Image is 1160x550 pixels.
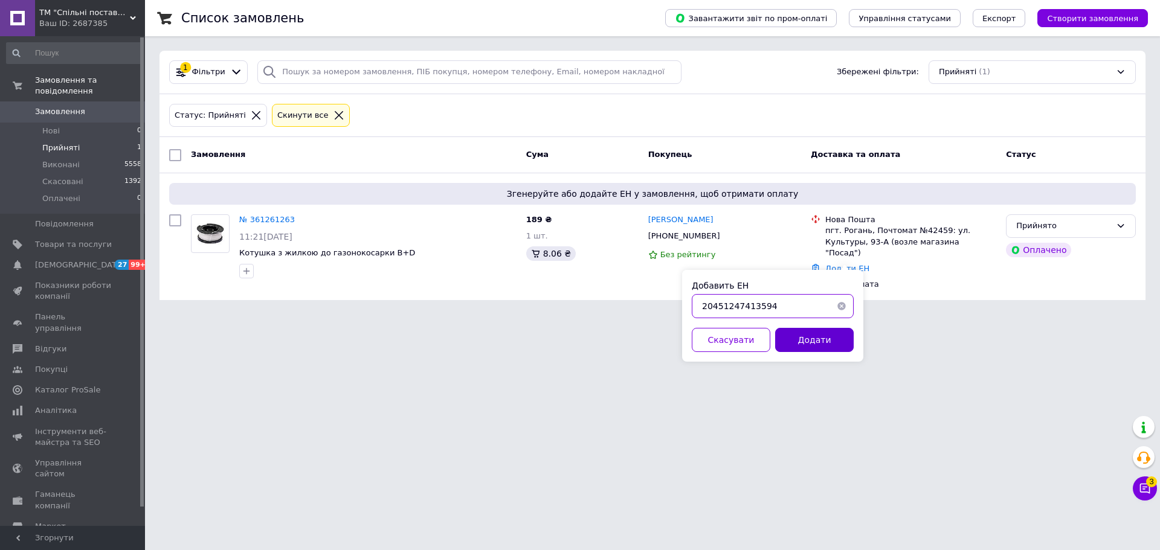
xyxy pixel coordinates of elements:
[825,225,996,258] div: пгт. Рогань, Почтомат №42459: ул. Культуры, 93-А (возле магазина "Посад")
[181,11,304,25] h1: Список замовлень
[35,280,112,302] span: Показники роботи компанії
[675,13,827,24] span: Завантажити звіт по пром-оплаті
[665,9,837,27] button: Завантажити звіт по пром-оплаті
[42,176,83,187] span: Скасовані
[35,106,85,117] span: Замовлення
[35,426,112,448] span: Інструменти веб-майстра та SEO
[42,126,60,136] span: Нові
[239,215,295,224] a: № 361261263
[830,294,854,318] button: Очистить
[192,220,229,246] img: Фото товару
[982,14,1016,23] span: Експорт
[1016,220,1111,232] div: Прийнято
[973,9,1026,27] button: Експорт
[1146,476,1157,487] span: 3
[526,246,576,261] div: 8.06 ₴
[35,344,66,354] span: Відгуки
[1047,14,1138,23] span: Створити замовлення
[660,250,716,259] span: Без рейтингу
[35,219,94,229] span: Повідомлення
[526,150,549,159] span: Cума
[239,232,292,241] span: 11:21[DATE]
[192,66,225,78] span: Фільтри
[35,458,112,479] span: Управління сайтом
[526,231,548,240] span: 1 шт.
[1025,13,1148,22] a: Створити замовлення
[42,159,80,170] span: Виконані
[35,489,112,511] span: Гаманець компанії
[979,67,990,76] span: (1)
[825,214,996,225] div: Нова Пошта
[526,215,552,224] span: 189 ₴
[1133,476,1157,500] button: Чат з покупцем3
[648,150,692,159] span: Покупець
[859,14,951,23] span: Управління статусами
[811,150,900,159] span: Доставка та оплата
[35,385,100,395] span: Каталог ProSale
[115,260,129,270] span: 27
[1006,243,1071,257] div: Оплачено
[35,239,112,250] span: Товари та послуги
[137,142,141,153] span: 1
[42,193,80,204] span: Оплачені
[35,312,112,333] span: Панель управління
[137,193,141,204] span: 0
[648,231,720,240] span: [PHONE_NUMBER]
[775,328,854,352] button: Додати
[39,18,145,29] div: Ваш ID: 2687385
[174,188,1131,200] span: Згенеруйте або додайте ЕН у замовлення, щоб отримати оплату
[124,176,141,187] span: 1392
[180,62,191,73] div: 1
[825,264,869,273] a: Додати ЕН
[35,364,68,375] span: Покупці
[692,328,770,352] button: Скасувати
[172,109,248,122] div: Статус: Прийняті
[191,150,245,159] span: Замовлення
[1037,9,1148,27] button: Створити замовлення
[648,214,714,226] a: [PERSON_NAME]
[825,279,996,290] div: Пром-оплата
[6,42,143,64] input: Пошук
[124,159,141,170] span: 5558
[1006,150,1036,159] span: Статус
[35,405,77,416] span: Аналітика
[35,521,66,532] span: Маркет
[257,60,681,84] input: Пошук за номером замовлення, ПІБ покупця, номером телефону, Email, номером накладної
[275,109,331,122] div: Cкинути все
[239,248,415,257] a: Котушка з жилкою до газонокосарки B+D
[39,7,130,18] span: ТМ "Спільні поставки"
[42,142,80,153] span: Прийняті
[692,281,749,290] label: Добавить ЕН
[191,214,230,253] a: Фото товару
[137,126,141,136] span: 0
[837,66,919,78] span: Збережені фільтри:
[35,260,124,270] span: [DEMOGRAPHIC_DATA]
[35,75,145,97] span: Замовлення та повідомлення
[849,9,961,27] button: Управління статусами
[939,66,976,78] span: Прийняті
[129,260,149,270] span: 99+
